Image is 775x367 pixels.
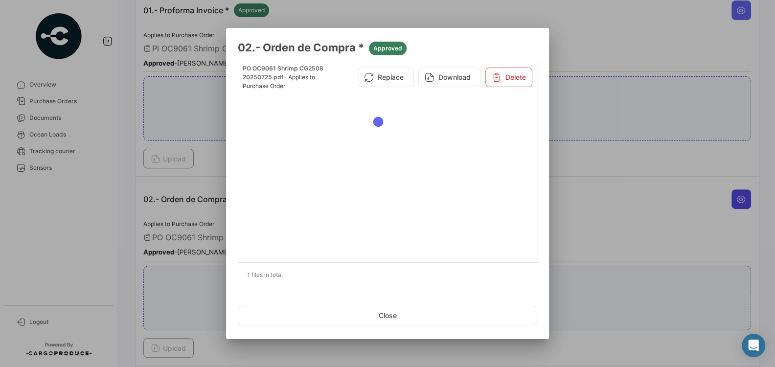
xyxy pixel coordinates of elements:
[358,68,414,87] button: Replace
[238,40,537,55] h3: 02.- Orden de Compra *
[238,306,537,325] button: Close
[243,65,323,81] span: PO OC9061 Shrimp CG2508 20250725.pdf
[238,263,537,287] div: 1 files in total
[485,68,532,87] button: Delete
[373,44,402,53] span: Approved
[742,334,765,357] div: Abrir Intercom Messenger
[418,68,481,87] button: Download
